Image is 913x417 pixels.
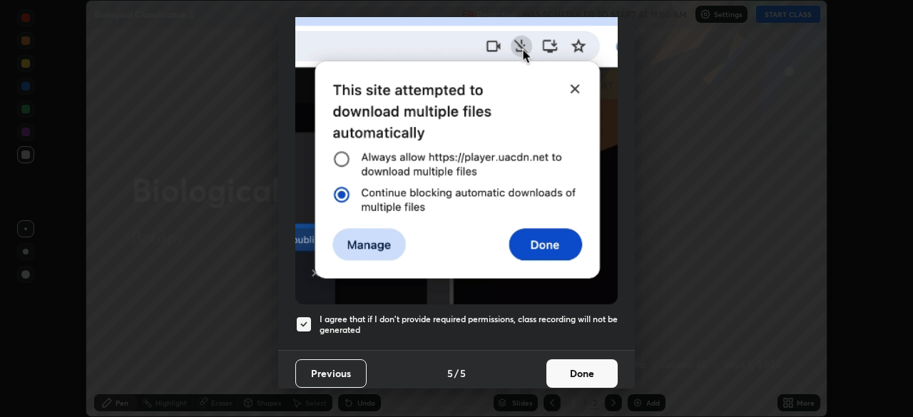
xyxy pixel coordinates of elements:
button: Done [546,359,618,388]
h4: / [454,366,459,381]
h4: 5 [460,366,466,381]
h5: I agree that if I don't provide required permissions, class recording will not be generated [320,314,618,336]
h4: 5 [447,366,453,381]
button: Previous [295,359,367,388]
